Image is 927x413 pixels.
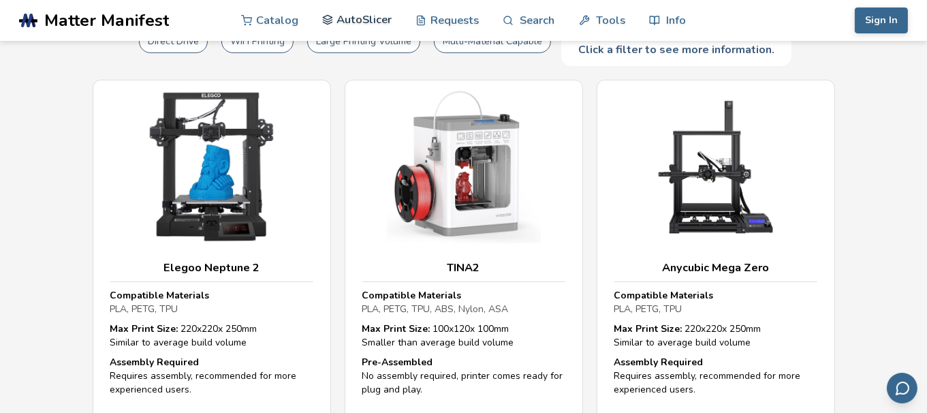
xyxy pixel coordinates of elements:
strong: Max Print Size: [362,322,430,335]
strong: Max Print Size: [110,322,178,335]
div: Requires assembly, recommended for more experienced users. [614,356,817,396]
button: Multi-Material Capable [434,30,551,53]
div: 220 x 220 x 250 mm Similar to average build volume [614,322,817,349]
div: 100 x 120 x 100 mm Smaller than average build volume [362,322,565,349]
button: Sign In [855,7,908,33]
strong: Assembly Required [614,356,704,369]
h3: TINA2 [362,261,565,275]
div: No assembly required, printer comes ready for plug and play. [362,356,565,396]
span: Matter Manifest [44,11,169,30]
button: Large Printing Volume [307,30,420,53]
strong: Pre-Assembled [362,356,433,369]
span: PLA, PETG, TPU [110,303,178,316]
strong: Compatible Materials [614,289,714,302]
div: Requires assembly, recommended for more experienced users. [110,356,313,396]
strong: Max Print Size: [614,322,682,335]
button: Direct Drive [139,30,208,53]
h3: Elegoo Neptune 2 [110,261,313,275]
span: PLA, PETG, TPU, ABS, Nylon, ASA [362,303,509,316]
div: Click a filter to see more information. [561,33,791,66]
button: WiFi Printing [221,30,294,53]
span: PLA, PETG, TPU [614,303,682,316]
strong: Compatible Materials [362,289,462,302]
div: 220 x 220 x 250 mm Similar to average build volume [110,322,313,349]
button: Send feedback via email [887,373,917,403]
strong: Assembly Required [110,356,200,369]
strong: Compatible Materials [110,289,210,302]
h3: Anycubic Mega Zero [614,261,817,275]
